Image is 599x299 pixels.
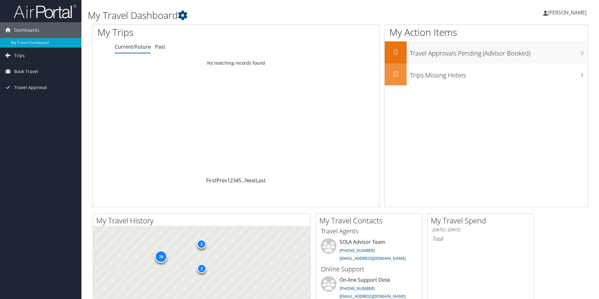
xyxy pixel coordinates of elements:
h2: 0 [385,68,407,79]
span: Travel Approval [14,80,47,95]
h2: My Travel Spend [431,215,534,226]
a: [EMAIL_ADDRESS][DOMAIN_NAME] [340,293,406,299]
h3: Trips Missing Hotels [410,68,588,80]
a: Past [155,43,165,50]
a: Prev [216,177,227,184]
a: 5 [238,177,241,184]
span: … [241,177,245,184]
a: Last [256,177,266,184]
h6: Total [432,235,529,242]
a: 0Travel Approvals Pending (Advisor Booked) [385,41,588,63]
h6: [DATE] - [DATE] [432,227,529,233]
a: 0Trips Missing Hotels [385,63,588,85]
h3: Travel Agents [321,227,417,236]
h1: My Action Items [385,26,588,39]
a: [EMAIL_ADDRESS][DOMAIN_NAME] [340,255,406,261]
h1: My Travel Dashboard [88,9,425,22]
h2: My Travel History [96,215,310,226]
a: Current/Future [115,43,151,50]
span: Dashboards [14,22,39,38]
div: 2 [197,264,206,273]
h1: My Trips [97,26,255,39]
h2: 0 [385,46,407,57]
a: [PERSON_NAME] [543,3,593,22]
td: No matching records found [93,57,379,69]
a: [PHONE_NUMBER] [340,286,375,291]
h3: Travel Approvals Pending (Advisor Booked) [410,46,588,58]
a: 3 [233,177,236,184]
span: Trips [14,48,25,63]
div: 78 [155,250,167,263]
a: Next [245,177,256,184]
a: 1 [227,177,230,184]
span: Book Travel [14,64,38,79]
a: [PHONE_NUMBER] [340,248,375,253]
li: SOLA Advisor Team [318,238,420,264]
a: First [206,177,216,184]
img: airportal-logo.png [14,4,76,19]
div: 3 [197,239,206,249]
h2: My Travel Contacts [319,215,422,226]
h3: Online Support [321,265,417,274]
a: 2 [230,177,233,184]
span: [PERSON_NAME] [548,9,586,16]
a: 4 [236,177,238,184]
